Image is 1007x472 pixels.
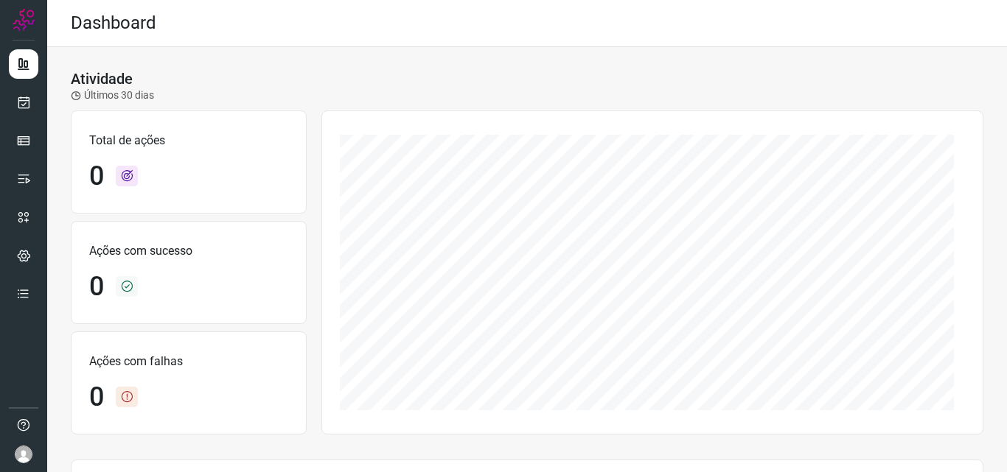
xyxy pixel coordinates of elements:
p: Ações com sucesso [89,242,288,260]
h1: 0 [89,161,104,192]
img: avatar-user-boy.jpg [15,445,32,463]
p: Últimos 30 dias [71,88,154,103]
h3: Atividade [71,70,133,88]
h1: 0 [89,271,104,303]
p: Ações com falhas [89,353,288,370]
img: Logo [13,9,35,31]
h1: 0 [89,381,104,413]
h2: Dashboard [71,13,156,34]
p: Total de ações [89,132,288,149]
